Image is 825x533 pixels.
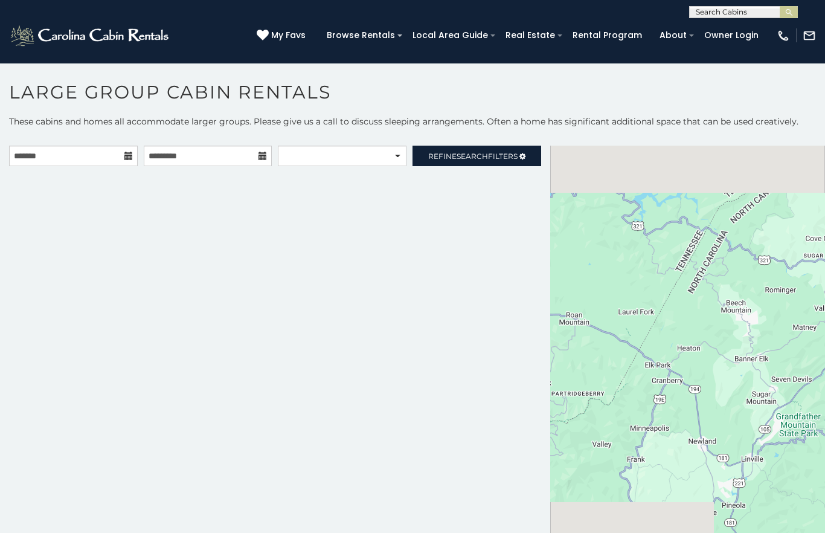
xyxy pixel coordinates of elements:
[9,24,172,48] img: White-1-2.png
[412,146,541,166] a: RefineSearchFilters
[428,152,518,161] span: Refine Filters
[653,26,693,45] a: About
[257,29,309,42] a: My Favs
[457,152,488,161] span: Search
[567,26,648,45] a: Rental Program
[777,29,790,42] img: phone-regular-white.png
[698,26,765,45] a: Owner Login
[321,26,401,45] a: Browse Rentals
[271,29,306,42] span: My Favs
[803,29,816,42] img: mail-regular-white.png
[499,26,561,45] a: Real Estate
[406,26,494,45] a: Local Area Guide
